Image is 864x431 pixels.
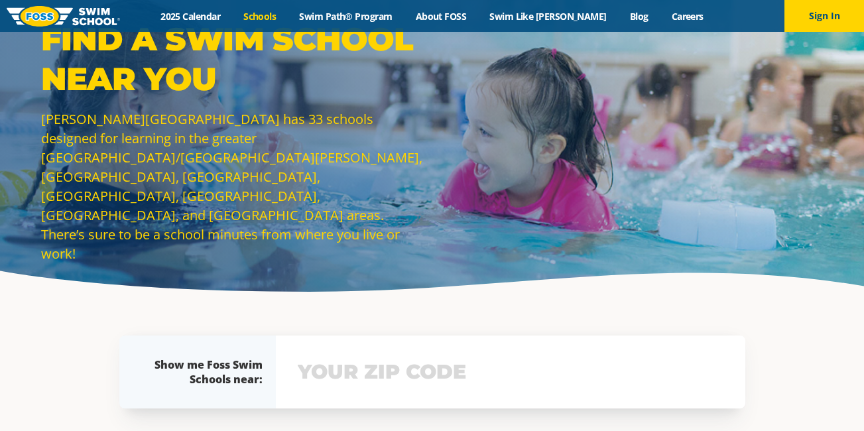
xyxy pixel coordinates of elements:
[478,10,619,23] a: Swim Like [PERSON_NAME]
[7,6,120,27] img: FOSS Swim School Logo
[146,357,263,387] div: Show me Foss Swim Schools near:
[41,109,426,263] p: [PERSON_NAME][GEOGRAPHIC_DATA] has 33 schools designed for learning in the greater [GEOGRAPHIC_DA...
[149,10,232,23] a: 2025 Calendar
[404,10,478,23] a: About FOSS
[660,10,715,23] a: Careers
[294,353,727,391] input: YOUR ZIP CODE
[41,19,426,99] p: Find a Swim School Near You
[288,10,404,23] a: Swim Path® Program
[618,10,660,23] a: Blog
[232,10,288,23] a: Schools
